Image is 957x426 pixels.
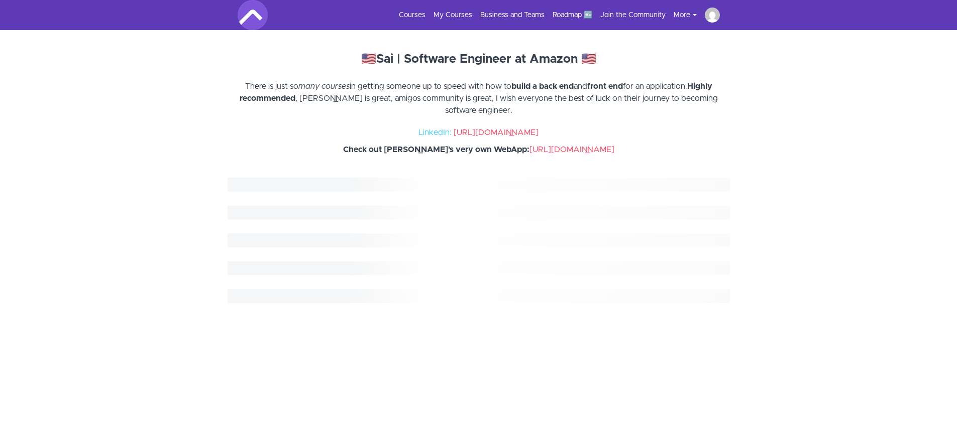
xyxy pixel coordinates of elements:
a: [URL][DOMAIN_NAME] [529,146,614,154]
a: Business and Teams [480,10,545,20]
strong: 🇺🇸 [581,53,596,65]
em: many courses [298,82,350,90]
span: for an application. [623,82,687,90]
strong: front end [587,82,623,90]
svg: Loading [228,178,730,303]
a: Courses [399,10,426,20]
strong: build a back end [511,82,574,90]
a: Join the Community [600,10,666,20]
img: mika.drall@gmail.com [705,8,720,23]
a: My Courses [434,10,472,20]
strong: Check out [PERSON_NAME]'s very own WebApp: [343,146,529,154]
strong: 🇺🇸 [361,53,376,65]
span: , [PERSON_NAME] is great, amigos community is great, I wish everyone the best of luck on their jo... [295,94,718,114]
span: and [574,82,587,90]
a: [URL][DOMAIN_NAME] [454,128,539,136]
span: in getting someone up to speed with how to [350,82,511,90]
span: LinkedIn: [418,128,452,136]
strong: Sai | Software Engineer at Amazon [376,53,578,65]
a: Roadmap 🆕 [553,10,592,20]
button: More [674,10,705,20]
span: There is just so [245,82,298,90]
